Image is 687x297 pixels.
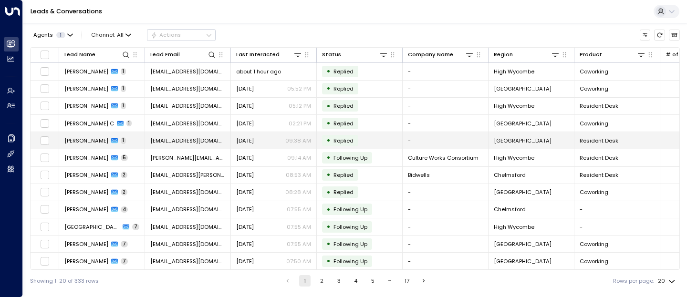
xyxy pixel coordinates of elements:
[147,29,216,41] button: Actions
[40,205,50,214] span: Toggle select row
[333,85,354,92] span: Replied
[574,201,660,218] td: -
[150,68,225,75] span: ediek@hotmail.co.uk
[408,171,430,179] span: Bidwells
[494,68,534,75] span: High Wycombe
[289,102,311,110] p: 05:12 PM
[384,275,396,287] div: …
[403,184,489,201] td: -
[40,256,50,266] span: Toggle select row
[326,65,331,78] div: •
[236,50,302,59] div: Last Interacted
[150,50,216,59] div: Lead Email
[150,85,225,92] span: zulfikarbani@hotmail.com
[287,223,311,231] p: 07:55 AM
[147,29,216,41] div: Button group with a nested menu
[580,137,618,144] span: Resident Desk
[403,98,489,114] td: -
[150,205,225,213] span: saravanancd@gmail.com
[64,50,95,59] div: Lead Name
[151,31,181,38] div: Actions
[121,258,128,265] span: 7
[64,68,108,75] span: Edie Kulman
[64,120,114,127] span: Raghavi C
[236,223,254,231] span: Yesterday
[236,85,254,92] span: Yesterday
[403,253,489,269] td: -
[333,154,367,162] span: Following Up
[333,205,367,213] span: Following Up
[494,257,552,265] span: York
[403,132,489,149] td: -
[236,205,254,213] span: Yesterday
[64,85,108,92] span: Zulfikar Karbani
[236,171,254,179] span: Yesterday
[287,85,311,92] p: 05:52 PM
[121,189,127,195] span: 2
[121,102,126,109] span: 1
[285,137,311,144] p: 09:38 AM
[333,102,354,110] span: Replied
[287,154,311,162] p: 09:14 AM
[40,50,50,60] span: Toggle select all
[326,151,331,164] div: •
[236,240,254,248] span: Yesterday
[494,50,513,59] div: Region
[580,154,618,162] span: Resident Desk
[333,188,354,196] span: Replied
[333,68,354,75] span: Replied
[580,120,608,127] span: Coworking
[654,30,665,41] span: Refresh
[580,240,608,248] span: Coworking
[40,101,50,111] span: Toggle select row
[236,137,254,144] span: Yesterday
[669,30,680,41] button: Archived Leads
[494,171,526,179] span: Chelmsford
[658,275,677,287] div: 20
[580,68,608,75] span: Coworking
[281,275,430,287] nav: pagination navigation
[236,50,280,59] div: Last Interacted
[494,102,534,110] span: High Wycombe
[236,102,254,110] span: Yesterday
[236,154,254,162] span: Yesterday
[580,102,618,110] span: Resident Desk
[403,115,489,132] td: -
[285,188,311,196] p: 08:28 AM
[121,172,127,178] span: 2
[326,82,331,95] div: •
[494,188,552,196] span: York
[333,171,354,179] span: Replied
[418,275,429,287] button: Go to next page
[236,257,254,265] span: Yesterday
[64,188,108,196] span: Gareth Ferguson
[494,240,552,248] span: York
[150,102,225,110] span: biancadantas1976@gmail.com
[236,188,254,196] span: Yesterday
[150,137,225,144] span: katherinef@ctlcomms.com
[150,171,225,179] span: lauren.townsend@bidwells.co.uk
[236,120,254,127] span: Yesterday
[326,186,331,199] div: •
[494,137,552,144] span: Twickenham
[580,85,608,92] span: Coworking
[640,30,651,41] button: Customize
[40,187,50,197] span: Toggle select row
[64,257,108,265] span: jack day
[150,154,225,162] span: michael.short@cultureworksconsortium.com
[326,117,331,130] div: •
[322,50,388,59] div: Status
[33,32,53,38] span: Agents
[40,170,50,180] span: Toggle select row
[286,257,311,265] p: 07:50 AM
[326,255,331,267] div: •
[117,32,124,38] span: All
[494,154,534,162] span: High Wycombe
[88,30,135,40] span: Channel:
[580,50,645,59] div: Product
[150,223,225,231] span: luke.amalgamservices@gmail.com
[31,7,102,15] a: Leads & Conversations
[403,81,489,97] td: -
[64,240,108,248] span: Liam Willetts
[333,275,344,287] button: Go to page 3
